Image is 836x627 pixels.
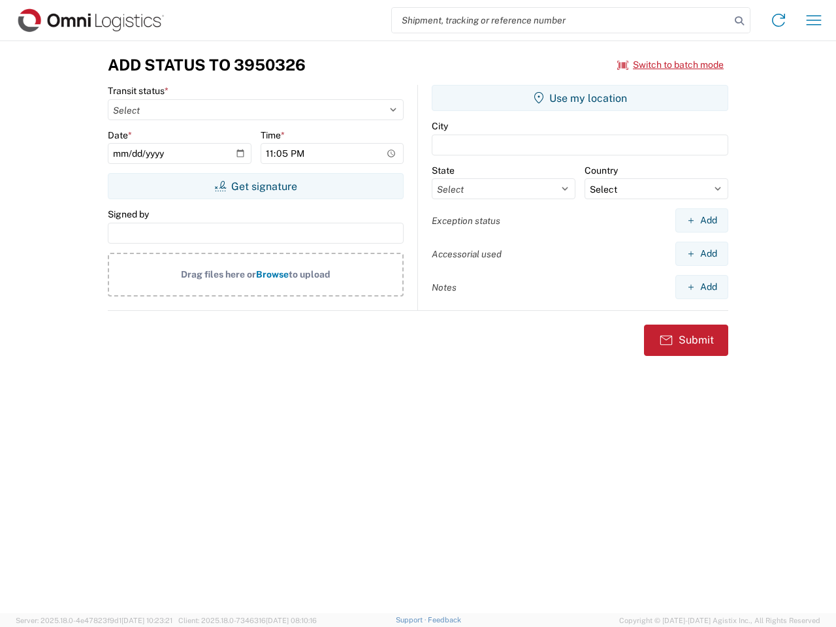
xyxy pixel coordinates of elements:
[432,120,448,132] label: City
[16,617,172,624] span: Server: 2025.18.0-4e47823f9d1
[432,248,502,260] label: Accessorial used
[266,617,317,624] span: [DATE] 08:10:16
[432,85,728,111] button: Use my location
[108,129,132,141] label: Date
[617,54,724,76] button: Switch to batch mode
[392,8,730,33] input: Shipment, tracking or reference number
[619,615,820,626] span: Copyright © [DATE]-[DATE] Agistix Inc., All Rights Reserved
[178,617,317,624] span: Client: 2025.18.0-7346316
[261,129,285,141] label: Time
[108,208,149,220] label: Signed by
[644,325,728,356] button: Submit
[181,269,256,280] span: Drag files here or
[108,173,404,199] button: Get signature
[289,269,330,280] span: to upload
[108,56,306,74] h3: Add Status to 3950326
[121,617,172,624] span: [DATE] 10:23:21
[108,85,169,97] label: Transit status
[396,616,428,624] a: Support
[675,275,728,299] button: Add
[432,165,455,176] label: State
[432,215,500,227] label: Exception status
[432,281,457,293] label: Notes
[675,208,728,233] button: Add
[428,616,461,624] a: Feedback
[256,269,289,280] span: Browse
[585,165,618,176] label: Country
[675,242,728,266] button: Add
